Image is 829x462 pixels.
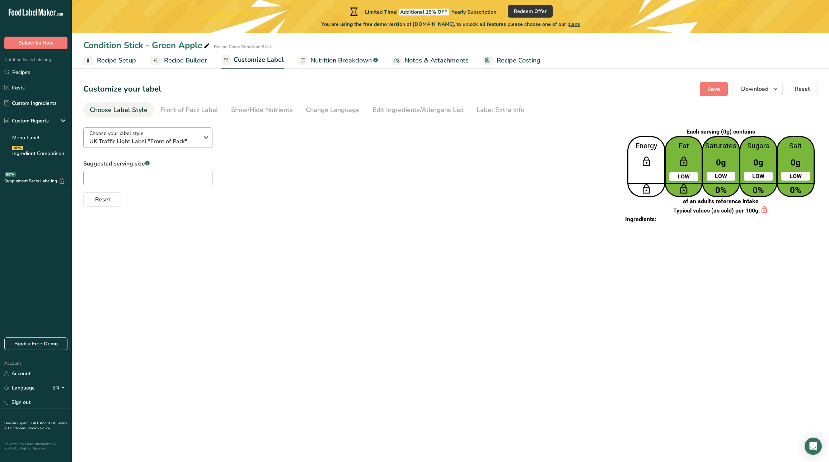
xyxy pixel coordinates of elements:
[451,9,496,15] span: Yearly Subscription
[90,105,147,115] div: Choose Label Style
[740,141,776,151] p: Sugars
[707,172,735,181] div: LOW
[28,426,50,431] a: Privacy Policy
[52,384,67,392] div: EN
[4,37,67,49] button: Subscribe Now
[373,105,464,115] div: Edit Ingredients/Allergens List
[83,52,136,69] a: Recipe Setup
[234,55,284,65] span: Customize Label
[703,141,739,151] p: Saturates
[740,156,776,169] p: 0g
[97,56,136,65] span: Recipe Setup
[628,141,664,151] p: Energy
[687,128,755,135] span: Each serving (0g) contains
[160,105,218,115] div: Front of Pack Label
[666,141,702,151] p: Fat
[348,7,496,16] div: Limited Time!
[4,421,67,431] a: Terms & Conditions .
[787,82,818,96] button: Reset
[40,421,57,426] a: About Us .
[298,52,378,69] a: Nutrition Breakdown
[164,56,207,65] span: Recipe Builder
[778,184,814,197] p: 0%
[703,156,739,169] p: 0g
[497,56,540,65] span: Recipe Costing
[310,56,372,65] span: Nutrition Breakdown
[12,146,23,150] div: NEW
[83,192,122,207] button: Reset
[95,195,111,204] span: Reset
[231,105,293,115] div: Show/Hide Nutrients
[31,421,40,426] a: FAQ .
[4,382,35,394] a: Language
[703,184,739,197] p: 0%
[83,39,211,52] div: Condition Stick - Green Apple
[514,8,547,15] span: Redeem Offer
[683,198,759,205] span: of an adult's reference intake
[4,117,49,125] div: Custom Reports
[567,21,580,28] span: plans
[732,82,783,96] button: Download
[321,20,580,28] span: You are using the free demo version of [DOMAIN_NAME], to unlock all features please choose one of...
[778,141,814,151] p: Salt
[4,421,30,426] a: Hire an Expert .
[89,137,199,146] span: UK Traffic Light Label "Front of Pack"
[306,105,360,115] div: Change Language
[150,52,207,69] a: Recipe Builder
[707,85,720,93] span: Save
[744,172,773,181] div: LOW
[83,83,161,95] h1: Customize your label
[673,207,768,214] span: Typical values (as sold) per 100g:
[477,105,524,115] div: Label Extra Info
[214,43,272,50] div: Recipe Code: Condition Stick
[4,337,67,350] a: Book a Free Demo
[221,52,284,69] a: Customize Label
[625,216,656,223] span: Ingredients:
[89,130,144,137] span: Choose your label style
[741,85,768,93] span: Download
[669,172,698,181] div: LOW
[778,156,814,169] p: 0g
[700,82,728,96] button: Save
[483,52,540,69] a: Recipe Costing
[392,52,469,69] a: Notes & Attachments
[5,172,16,177] div: BETA
[795,85,810,93] span: Reset
[740,184,776,197] p: 0%
[399,9,449,15] span: Additional 15% OFF
[4,442,67,451] div: Powered By FoodLabelMaker © 2025 All Rights Reserved
[805,438,822,455] div: Open Intercom Messenger
[781,172,810,181] div: LOW
[83,159,212,168] label: Suggested serving size
[508,5,553,18] button: Redeem Offer
[19,39,53,47] span: Subscribe Now
[404,56,469,65] span: Notes & Attachments
[83,127,212,148] button: Choose your label style UK Traffic Light Label "Front of Pack"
